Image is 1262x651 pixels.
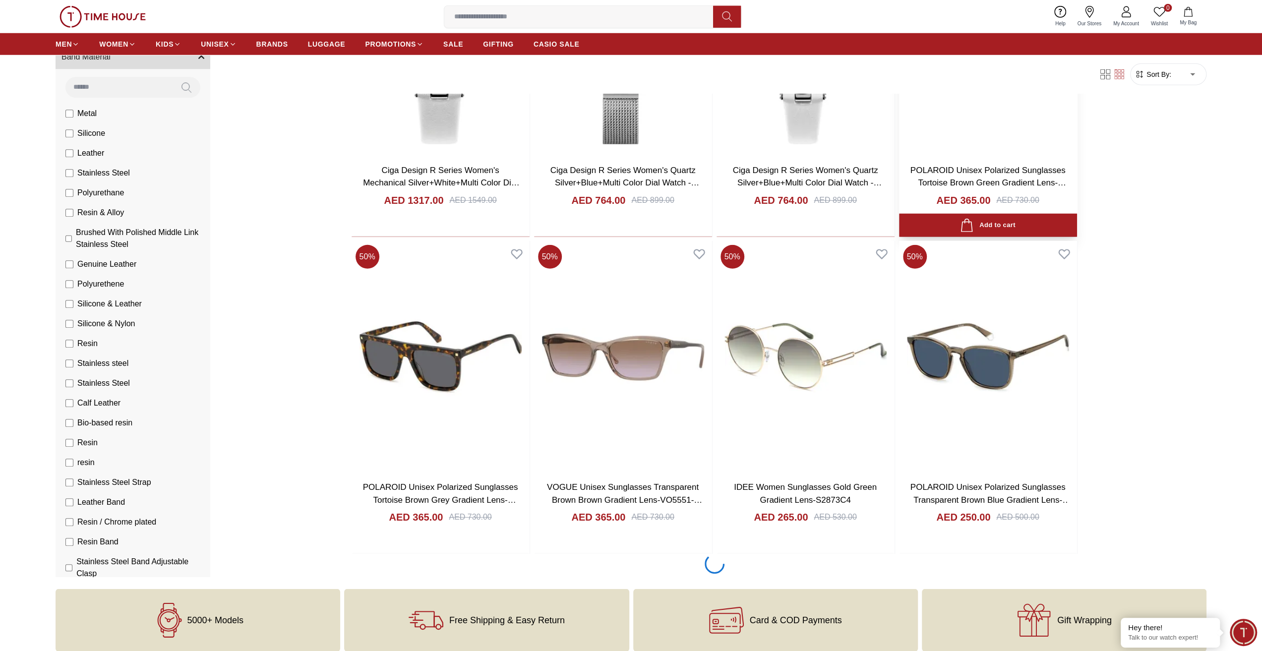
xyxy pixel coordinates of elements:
[56,45,210,69] button: Band Material
[734,482,877,505] a: IDEE Women Sunglasses Gold Green Gradient Lens-S2873C4
[77,516,156,528] span: Resin / Chrome plated
[721,245,744,269] span: 50 %
[483,39,514,49] span: GIFTING
[65,209,73,217] input: Resin & Alloy
[754,510,808,524] h4: AED 265.00
[65,235,72,242] input: Brushed With Polished Middle Link Stainless Steel
[899,214,1077,237] button: Add to cart
[1147,20,1172,27] span: Wishlist
[77,108,97,119] span: Metal
[936,193,990,207] h4: AED 365.00
[449,511,491,523] div: AED 730.00
[717,241,895,473] img: IDEE Women Sunglasses Gold Green Gradient Lens-S2873C4
[65,459,73,467] input: resin
[65,538,73,546] input: Resin Band
[1164,4,1172,12] span: 0
[365,39,416,49] span: PROMOTIONS
[256,35,288,53] a: BRANDS
[631,511,674,523] div: AED 730.00
[65,260,73,268] input: Genuine Leather
[65,169,73,177] input: Stainless Steel
[65,129,73,137] input: Silicone
[77,397,120,409] span: Calf Leather
[910,166,1066,200] a: POLAROID Unisex Polarized Sunglasses Tortoise Brown Green Gradient Lens-PLD4167/S/X086UC
[77,357,128,369] span: Stainless steel
[571,193,625,207] h4: AED 764.00
[356,245,379,269] span: 50 %
[77,417,132,429] span: Bio-based resin
[65,419,73,427] input: Bio-based resin
[910,482,1071,517] a: POLAROID Unisex Polarized Sunglasses Transparent Brown Blue Gradient Lens-PLD4139/S09QC3
[1174,5,1202,28] button: My Bag
[77,457,95,469] span: resin
[1128,623,1212,633] div: Hey there!
[77,496,125,508] span: Leather Band
[571,510,625,524] h4: AED 365.00
[899,241,1077,473] img: POLAROID Unisex Polarized Sunglasses Transparent Brown Blue Gradient Lens-PLD4139/S09QC3
[65,280,73,288] input: Polyurethene
[352,241,530,473] a: POLAROID Unisex Polarized Sunglasses Tortoise Brown Grey Gradient Lens-PLD4164/S/X086M9
[201,35,236,53] a: UNISEX
[483,35,514,53] a: GIFTING
[363,482,518,517] a: POLAROID Unisex Polarized Sunglasses Tortoise Brown Grey Gradient Lens-PLD4164/S/X086M9
[65,478,73,486] input: Stainless Steel Strap
[363,166,520,200] a: Ciga Design R Series Women's Mechanical Silver+White+Multi Color Dial Watch - R022-SISI-W1
[365,35,423,53] a: PROMOTIONS
[449,194,496,206] div: AED 1549.00
[77,437,98,449] span: Resin
[65,379,73,387] input: Stainless Steel
[99,35,136,53] a: WOMEN
[936,510,990,524] h4: AED 250.00
[1051,20,1070,27] span: Help
[1072,4,1107,29] a: Our Stores
[1144,69,1171,79] span: Sort By:
[1109,20,1143,27] span: My Account
[77,207,124,219] span: Resin & Alloy
[77,147,104,159] span: Leather
[814,194,856,206] div: AED 899.00
[76,556,204,580] span: Stainless Steel Band Adjustable Clasp
[61,51,111,63] span: Band Material
[65,189,73,197] input: Polyurethane
[443,39,463,49] span: SALE
[60,6,146,28] img: ...
[443,35,463,53] a: SALE
[631,194,674,206] div: AED 899.00
[308,39,346,49] span: LUGGAGE
[65,300,73,308] input: Silicone & Leather
[750,615,842,625] span: Card & COD Payments
[77,476,151,488] span: Stainless Steel Strap
[308,35,346,53] a: LUGGAGE
[814,511,856,523] div: AED 530.00
[77,536,119,548] span: Resin Band
[65,439,73,447] input: Resin
[384,193,443,207] h4: AED 1317.00
[960,219,1015,232] div: Add to cart
[201,39,229,49] span: UNISEX
[65,320,73,328] input: Silicone & Nylon
[65,110,73,118] input: Metal
[1049,4,1072,29] a: Help
[547,482,702,517] a: VOGUE Unisex Sunglasses Transparent Brown Brown Gradient Lens-VO5551-S294068
[550,166,700,200] a: Ciga Design R Series Women's Quartz Silver+Blue+Multi Color Dial Watch - R012-SISI-W3
[449,615,565,625] span: Free Shipping & Easy Return
[1074,20,1105,27] span: Our Stores
[996,511,1039,523] div: AED 500.00
[77,377,130,389] span: Stainless Steel
[65,399,73,407] input: Calf Leather
[1230,619,1257,646] div: Chat Widget
[77,338,98,350] span: Resin
[903,245,927,269] span: 50 %
[256,39,288,49] span: BRANDS
[389,510,443,524] h4: AED 365.00
[65,498,73,506] input: Leather Band
[1135,69,1171,79] button: Sort By:
[534,35,580,53] a: CASIO SALE
[77,298,142,310] span: Silicone & Leather
[56,35,79,53] a: MEN
[77,278,124,290] span: Polyurethene
[534,241,712,473] img: VOGUE Unisex Sunglasses Transparent Brown Brown Gradient Lens-VO5551-S294068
